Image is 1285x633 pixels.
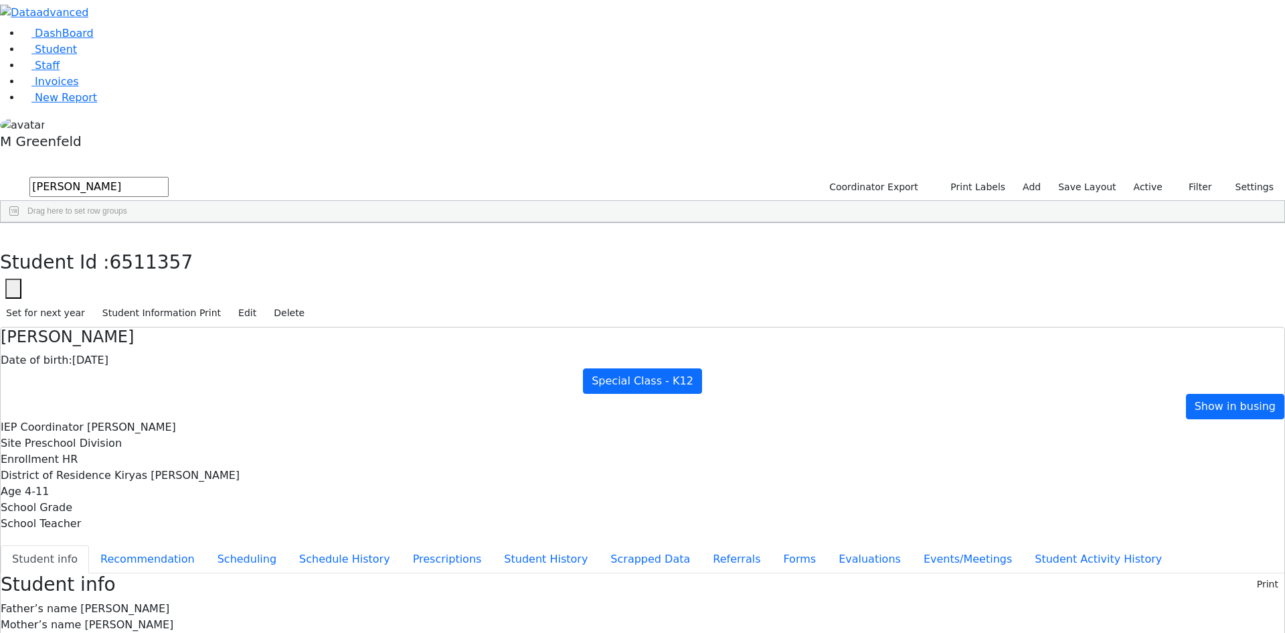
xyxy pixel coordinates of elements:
[827,545,912,573] button: Evaluations
[493,545,599,573] button: Student History
[1251,574,1284,595] button: Print
[25,485,49,498] span: 4-11
[35,27,94,40] span: DashBoard
[1,484,21,500] label: Age
[1,435,21,451] label: Site
[1,352,1284,368] div: [DATE]
[1,545,89,573] button: Student info
[1,617,81,633] label: Mother’s name
[1,601,77,617] label: Father’s name
[35,75,79,88] span: Invoices
[114,469,240,482] span: Kiryas [PERSON_NAME]
[912,545,1023,573] button: Events/Meetings
[232,303,262,324] button: Edit
[21,27,94,40] a: DashBoard
[21,91,97,104] a: New Report
[35,91,97,104] span: New Report
[96,303,227,324] button: Student Information Print
[1,419,84,435] label: IEP Coordinator
[84,618,173,631] span: [PERSON_NAME]
[1017,177,1047,198] a: Add
[701,545,772,573] button: Referrals
[25,437,122,449] span: Preschool Division
[1023,545,1173,573] button: Student Activity History
[21,43,77,56] a: Student
[1,500,72,516] label: School Grade
[1,516,81,532] label: School Teacher
[89,545,206,573] button: Recommendation
[772,545,827,573] button: Forms
[87,421,176,433] span: [PERSON_NAME]
[1128,177,1169,198] label: Active
[21,75,79,88] a: Invoices
[35,59,60,72] span: Staff
[21,59,60,72] a: Staff
[935,177,1011,198] button: Print Labels
[1186,394,1284,419] a: Show in busing
[110,251,193,273] span: 6511357
[1,328,1284,347] h4: [PERSON_NAME]
[29,177,169,197] input: Search
[35,43,77,56] span: Student
[206,545,288,573] button: Scheduling
[80,602,169,615] span: [PERSON_NAME]
[1,352,72,368] label: Date of birth:
[599,545,701,573] button: Scrapped Data
[1195,400,1276,413] span: Show in busing
[583,368,702,394] a: Special Class - K12
[1218,177,1280,198] button: Settings
[288,545,402,573] button: Schedule History
[1052,177,1122,198] button: Save Layout
[821,177,924,198] button: Coordinator Export
[402,545,493,573] button: Prescriptions
[1,451,59,468] label: Enrollment
[1,573,116,596] h3: Student info
[62,453,78,466] span: HR
[268,303,311,324] button: Delete
[1,468,111,484] label: District of Residence
[27,206,127,216] span: Drag here to set row groups
[1171,177,1218,198] button: Filter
